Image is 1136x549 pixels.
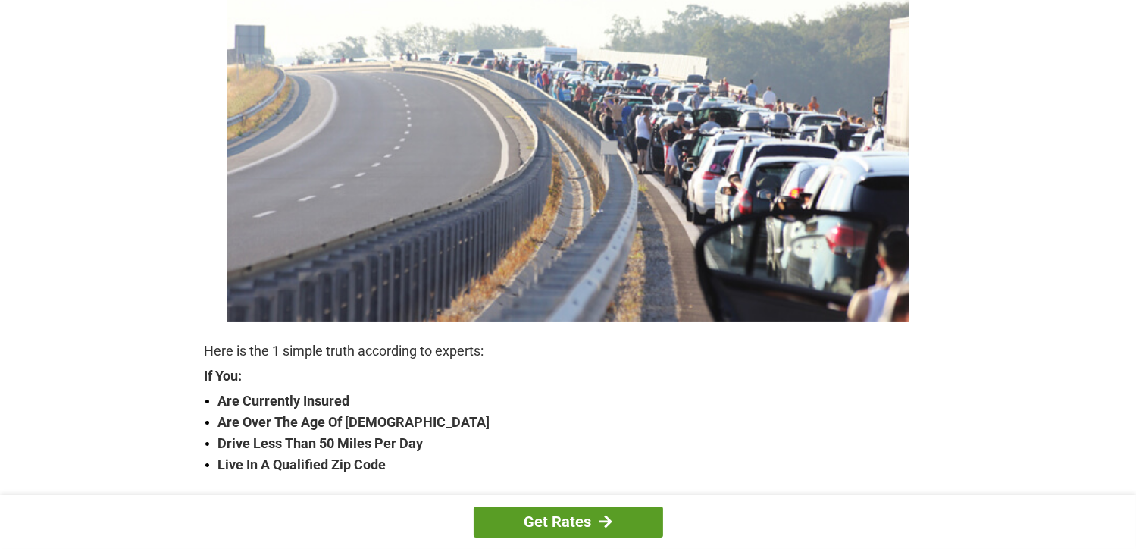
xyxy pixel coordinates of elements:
strong: If You: [205,369,932,383]
p: Here is the 1 simple truth according to experts: [205,340,932,362]
strong: Are Over The Age Of [DEMOGRAPHIC_DATA] [218,412,932,433]
a: Get Rates [474,507,663,538]
strong: Drive Less Than 50 Miles Per Day [218,433,932,454]
strong: Are Currently Insured [218,391,932,412]
strong: Live In A Qualified Zip Code [218,454,932,475]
